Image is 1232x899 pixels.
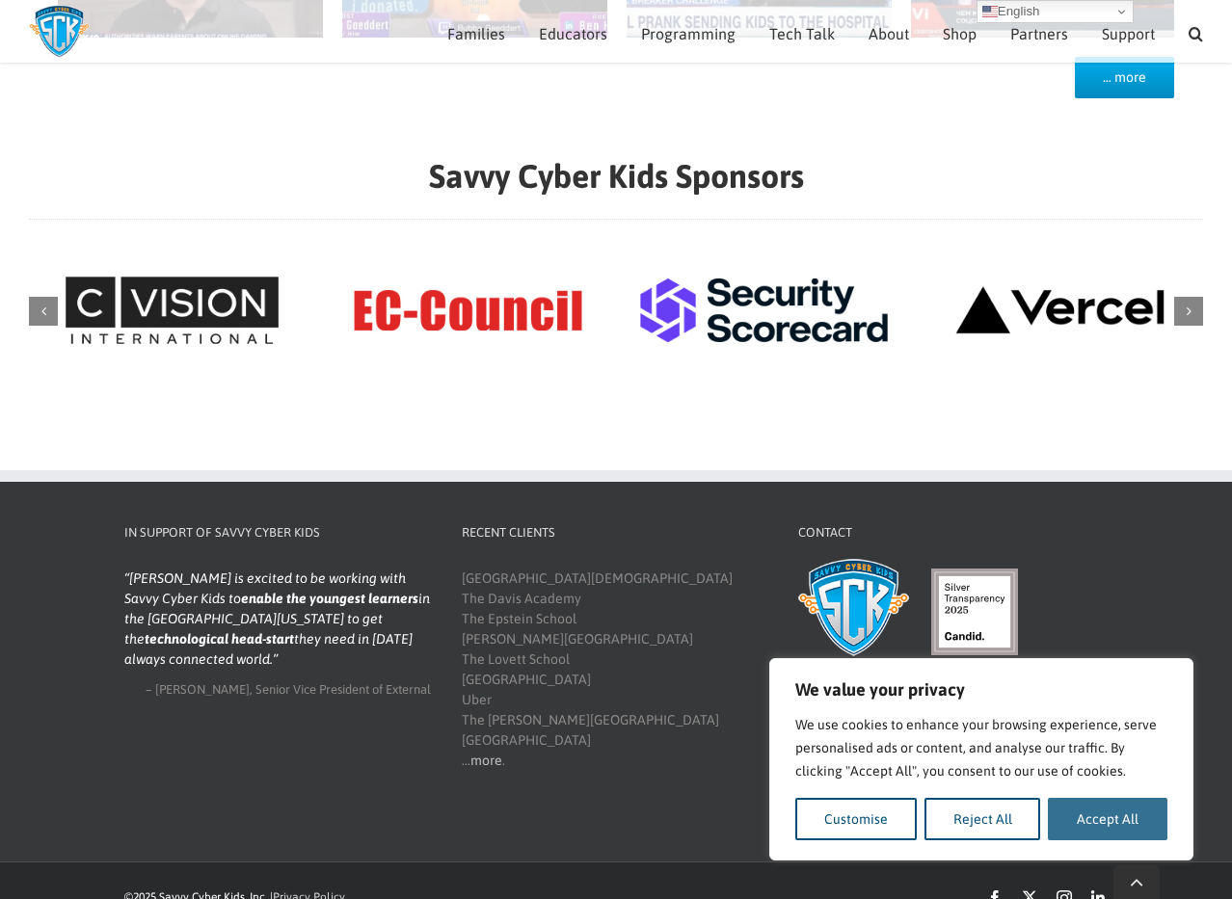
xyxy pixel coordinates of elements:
h4: Contact [798,523,1105,542]
img: en [982,4,998,19]
p: We use cookies to enhance your browsing experience, serve personalised ads or content, and analys... [795,713,1167,782]
strong: Savvy Cyber Kids Sponsors [429,157,804,195]
span: Partners [1010,26,1068,41]
span: Support [1102,26,1155,41]
img: C Vision [29,257,315,363]
img: Security Scorecard [621,257,907,363]
button: Accept All [1048,798,1167,840]
img: Savvy Cyber Kids Logo [29,5,90,58]
div: [GEOGRAPHIC_DATA][DEMOGRAPHIC_DATA] The Davis Academy The Epstein School [PERSON_NAME][GEOGRAPHIC... [462,568,768,771]
div: 8 / 9 [917,257,1203,366]
img: EC-Council [325,257,611,363]
button: Reject All [924,798,1041,840]
blockquote: [PERSON_NAME] is excited to be working with Savvy Cyber Kids to in the [GEOGRAPHIC_DATA][US_STATE... [124,568,431,670]
div: [STREET_ADDRESS][PERSON_NAME][PERSON_NAME] Suite A-312 [GEOGRAPHIC_DATA] EIN: [US_EMPLOYER_IDENTI... [798,568,1105,822]
div: 7 / 9 [621,257,907,366]
a: more [470,753,502,768]
span: … more [1103,69,1146,86]
img: Vercel [917,257,1203,363]
span: Programming [641,26,736,41]
strong: enable the youngest learners [241,591,418,606]
h4: Recent Clients [462,523,768,542]
button: Customise [795,798,917,840]
img: Savvy Cyber Kids [798,559,909,655]
div: Previous slide [29,297,58,326]
p: We value your privacy [795,678,1167,701]
span: Senior Vice President of External Affairs [255,682,431,716]
h4: In Support of Savvy Cyber Kids [124,523,431,542]
span: [PERSON_NAME] [155,682,250,697]
span: Families [447,26,505,41]
span: Educators [539,26,607,41]
span: Shop [943,26,977,41]
a: … more [1075,57,1174,98]
span: About [869,26,909,41]
div: 5 / 9 [29,257,315,366]
img: candid-seal-silver-2025.svg [931,568,1018,655]
div: Next slide [1174,297,1203,326]
div: 6 / 9 [325,257,611,366]
span: Tech Talk [769,26,835,41]
strong: technological head-start [145,631,294,647]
